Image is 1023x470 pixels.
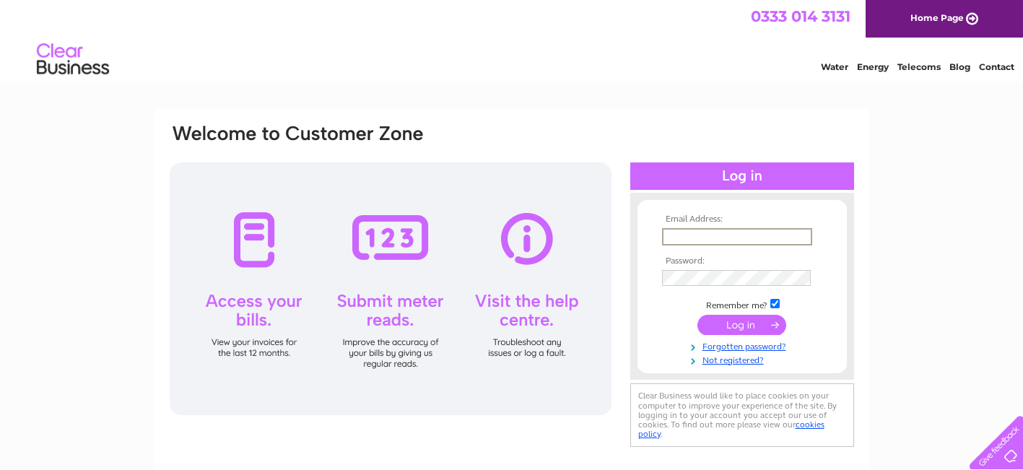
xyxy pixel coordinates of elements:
[36,38,110,82] img: logo.png
[949,61,970,72] a: Blog
[662,339,826,352] a: Forgotten password?
[662,352,826,366] a: Not registered?
[658,297,826,311] td: Remember me?
[171,8,853,70] div: Clear Business is a trading name of Verastar Limited (registered in [GEOGRAPHIC_DATA] No. 3667643...
[821,61,848,72] a: Water
[697,315,786,335] input: Submit
[658,214,826,225] th: Email Address:
[857,61,889,72] a: Energy
[630,383,854,446] div: Clear Business would like to place cookies on your computer to improve your experience of the sit...
[897,61,941,72] a: Telecoms
[979,61,1014,72] a: Contact
[638,419,824,439] a: cookies policy
[658,256,826,266] th: Password:
[751,7,850,25] a: 0333 014 3131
